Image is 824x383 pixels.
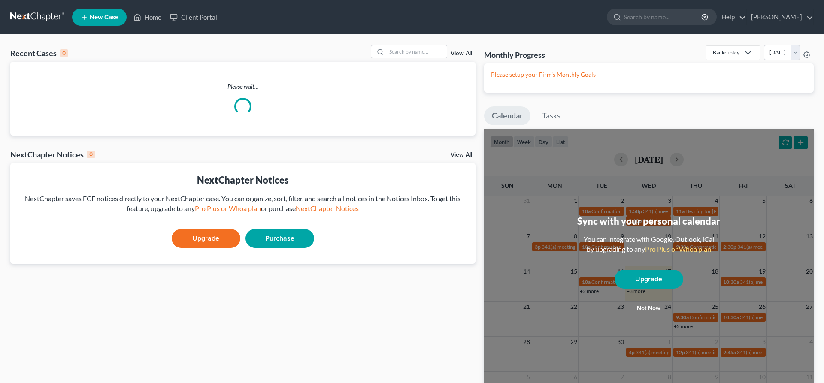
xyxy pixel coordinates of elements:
[10,48,68,58] div: Recent Cases
[747,9,813,25] a: [PERSON_NAME]
[87,151,95,158] div: 0
[615,270,683,289] a: Upgrade
[577,214,720,228] div: Sync with your personal calendar
[484,106,530,125] a: Calendar
[717,9,746,25] a: Help
[451,51,472,57] a: View All
[534,106,568,125] a: Tasks
[387,45,447,58] input: Search by name...
[129,9,166,25] a: Home
[451,152,472,158] a: View All
[713,49,739,56] div: Bankruptcy
[10,149,95,160] div: NextChapter Notices
[166,9,221,25] a: Client Portal
[17,194,469,214] div: NextChapter saves ECF notices directly to your NextChapter case. You can organize, sort, filter, ...
[10,82,476,91] p: Please wait...
[491,70,807,79] p: Please setup your Firm's Monthly Goals
[615,300,683,317] button: Not now
[245,229,314,248] a: Purchase
[60,49,68,57] div: 0
[17,173,469,187] div: NextChapter Notices
[90,14,118,21] span: New Case
[484,50,545,60] h3: Monthly Progress
[624,9,703,25] input: Search by name...
[645,245,711,253] a: Pro Plus or Whoa plan
[296,204,359,212] a: NextChapter Notices
[172,229,240,248] a: Upgrade
[195,204,261,212] a: Pro Plus or Whoa plan
[580,235,718,254] div: You can integrate with Google, Outlook, iCal by upgrading to any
